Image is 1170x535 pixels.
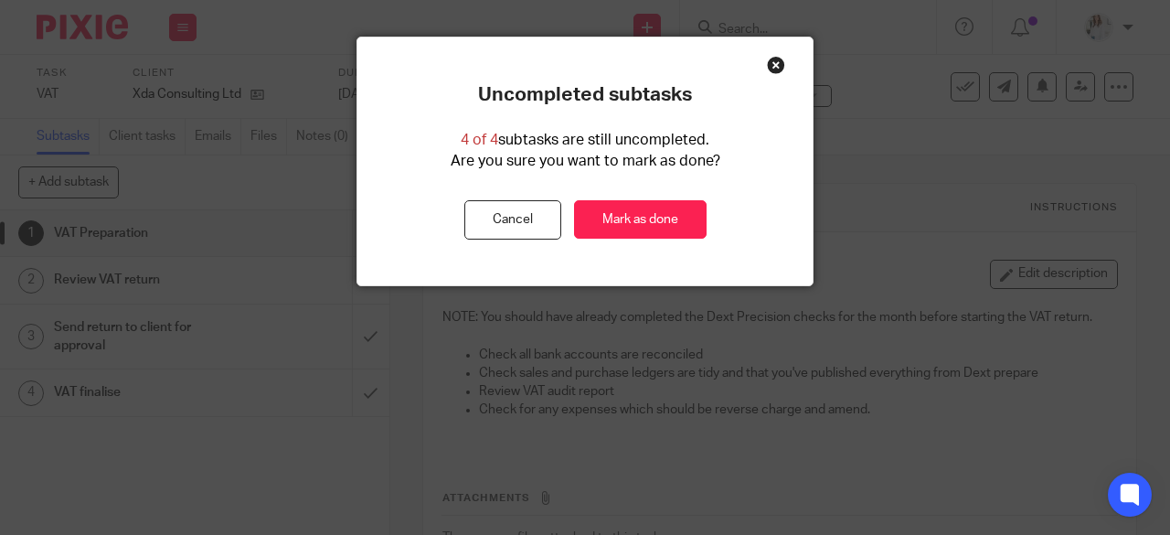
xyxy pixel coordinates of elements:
[767,56,785,74] div: Close this dialog window
[461,130,709,151] p: subtasks are still uncompleted.
[574,200,707,240] a: Mark as done
[464,200,561,240] button: Cancel
[478,83,692,107] p: Uncompleted subtasks
[461,133,498,147] span: 4 of 4
[451,151,720,172] p: Are you sure you want to mark as done?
